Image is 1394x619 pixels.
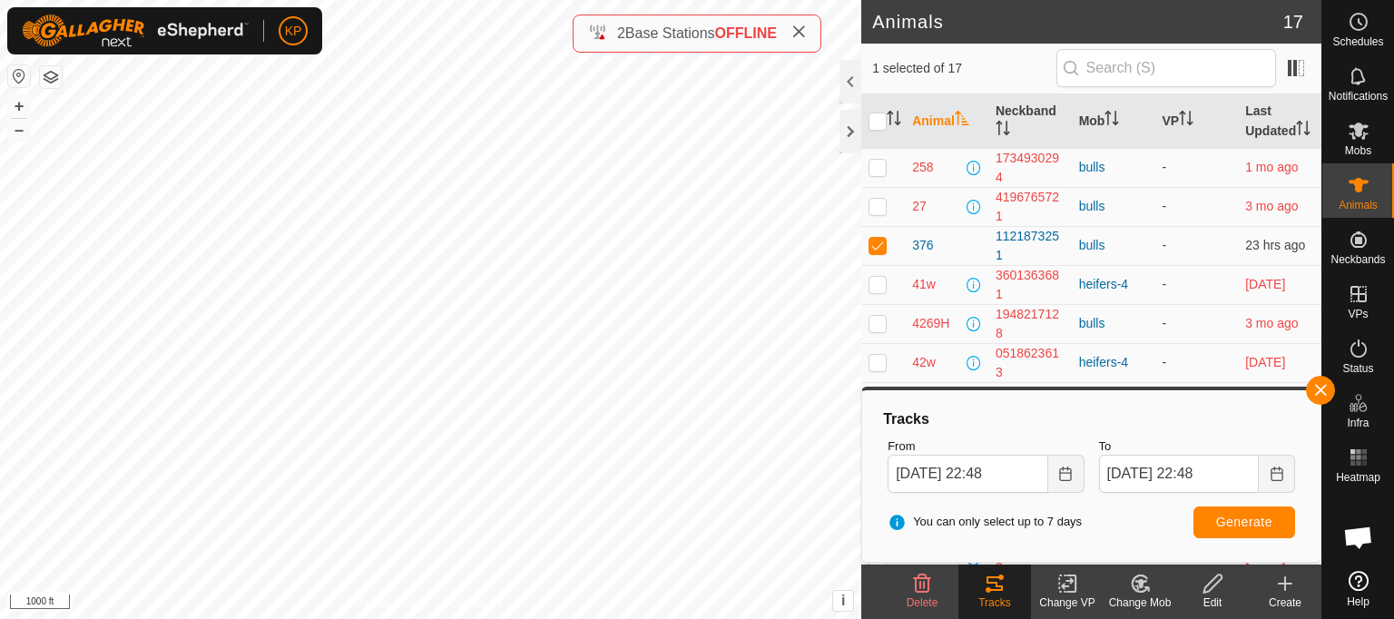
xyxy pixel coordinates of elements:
div: 4196765721 [996,188,1065,226]
div: bulls [1079,197,1148,216]
span: Notifications [1329,91,1388,102]
span: Delete [907,596,938,609]
div: heifers-4 [1079,353,1148,372]
span: KP [285,22,302,41]
a: Privacy Policy [359,595,427,612]
a: Contact Us [448,595,502,612]
span: You can only select up to 7 days [888,513,1082,531]
span: VPs [1348,309,1368,319]
span: Heatmap [1336,472,1380,483]
span: 8 Sept 2025, 7:56 pm [1245,355,1285,369]
span: Help [1347,596,1369,607]
span: Base Stations [625,25,715,41]
span: 17 [1283,8,1303,35]
div: 2084721228 [996,383,1065,421]
span: 4269H [912,314,949,333]
button: Reset Map [8,65,30,87]
div: 1948217128 [996,305,1065,343]
span: 4 June 2025, 1:23 am [1245,199,1298,213]
app-display-virtual-paddock-transition: - [1162,199,1166,213]
app-display-virtual-paddock-transition: - [1162,316,1166,330]
div: Change VP [1031,594,1104,611]
span: Status [1342,363,1373,374]
span: OFFLINE [715,25,777,41]
div: 3601363681 [996,266,1065,304]
input: Search (S) [1056,49,1276,87]
span: 258 [912,158,933,177]
th: Mob [1072,94,1155,149]
img: Gallagher Logo [22,15,249,47]
label: To [1099,437,1295,456]
th: Animal [905,94,988,149]
app-display-virtual-paddock-transition: - [1162,277,1166,291]
span: 376 [912,236,933,255]
p-sorticon: Activate to sort [1179,113,1193,128]
span: 27 [912,197,927,216]
span: 2 [617,25,625,41]
span: Animals [1339,200,1378,211]
app-display-virtual-paddock-transition: - [1162,355,1166,369]
span: Infra [1347,418,1369,428]
span: i [841,593,845,608]
div: 1734930294 [996,149,1065,187]
button: Generate [1193,506,1295,538]
span: Mobs [1345,145,1371,156]
p-sorticon: Activate to sort [887,113,901,128]
th: Last Updated [1238,94,1321,149]
span: 42w [912,353,936,372]
button: Choose Date [1259,455,1295,493]
span: 41w [912,275,936,294]
div: Tracks [958,594,1031,611]
div: Tracks [880,408,1302,430]
label: From [888,437,1084,456]
span: 8 Sept 2025, 7:57 pm [1245,277,1285,291]
button: Choose Date [1048,455,1085,493]
p-sorticon: Activate to sort [1104,113,1119,128]
p-sorticon: Activate to sort [1296,123,1311,138]
a: Help [1322,564,1394,614]
p-sorticon: Activate to sort [996,123,1010,138]
button: + [8,95,30,117]
button: – [8,119,30,141]
div: Change Mob [1104,594,1176,611]
div: 0518623613 [996,344,1065,382]
div: Open chat [1331,510,1386,565]
div: bulls [1079,314,1148,333]
div: Create [1249,594,1321,611]
span: 3 Aug 2025, 8:08 pm [1245,160,1298,174]
app-display-virtual-paddock-transition: - [1162,160,1166,174]
span: Generate [1216,515,1272,529]
button: i [833,591,853,611]
div: heifers-4 [1079,275,1148,294]
button: Map Layers [40,66,62,88]
h2: Animals [872,11,1283,33]
app-display-virtual-paddock-transition: - [1162,238,1166,252]
th: Neckband [988,94,1072,149]
span: 4 June 2025, 1:14 am [1245,316,1298,330]
div: bulls [1079,158,1148,177]
div: Edit [1176,594,1249,611]
span: 12 Sept 2025, 8:18 am [1245,238,1305,252]
span: Schedules [1332,36,1383,47]
p-sorticon: Activate to sort [955,113,969,128]
div: bulls [1079,236,1148,255]
span: Neckbands [1330,254,1385,265]
div: 1121873251 [996,227,1065,265]
span: 1 selected of 17 [872,59,1055,78]
th: VP [1154,94,1238,149]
